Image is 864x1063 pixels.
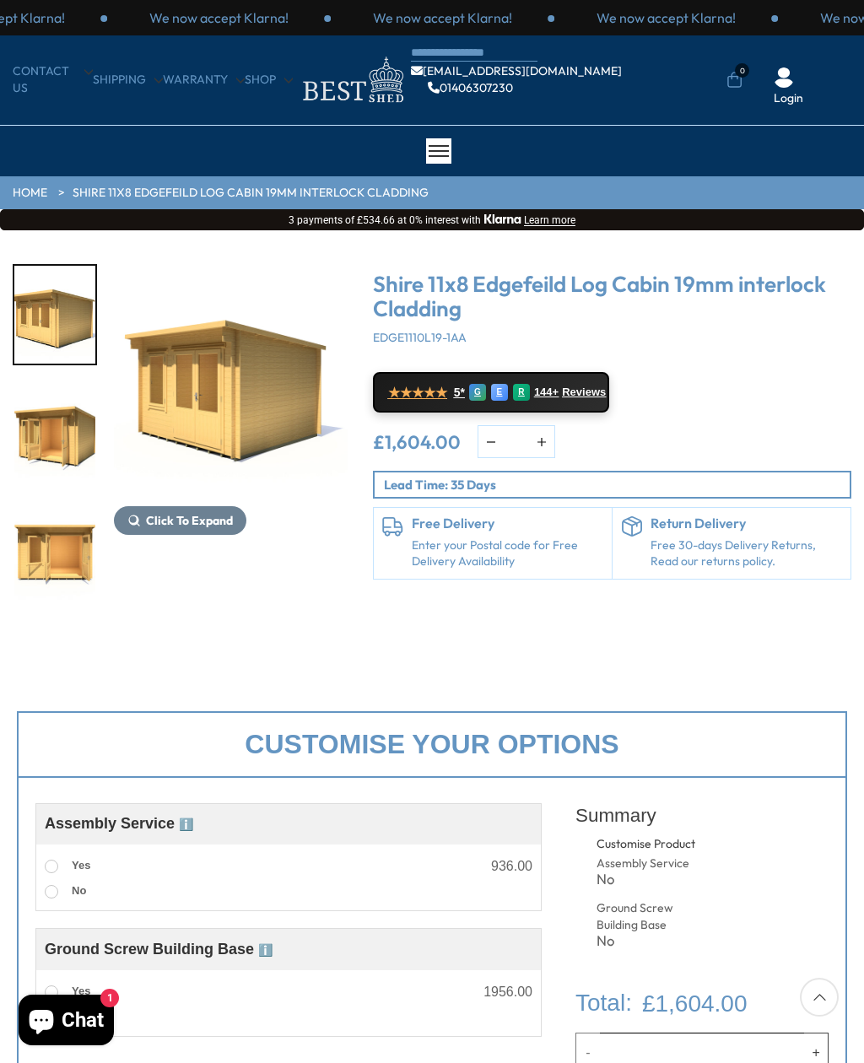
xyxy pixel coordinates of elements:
a: Shop [245,72,293,89]
a: [EMAIL_ADDRESS][DOMAIN_NAME] [411,65,622,77]
div: R [513,384,530,401]
span: Yes [72,985,90,997]
span: EDGE1110L19-1AA [373,330,467,345]
span: Ground Screw Building Base [45,941,273,958]
div: Summary [575,795,829,836]
ins: £1,604.00 [373,433,461,451]
span: ★★★★★ [388,385,447,401]
p: We now accept Klarna! [597,8,736,27]
a: 0 [726,72,742,89]
a: Login [774,90,803,107]
div: 1 / 8 [13,264,97,365]
span: 0 [735,63,749,78]
div: 1956.00 [483,985,532,999]
span: Yes [72,859,90,871]
span: Reviews [562,386,606,399]
img: Edgefield11x10-045_d6ac85e7-4700-4edc-8ed1-22a7c157723f_200x200.jpg [14,266,95,364]
p: Lead Time: 35 Days [384,476,850,494]
div: 3 / 8 [13,500,97,602]
img: Edgefield11x10000open_cb599a36-32e1-45f6-a2c4-4c73135a527c_200x200.jpg [14,502,95,600]
a: Warranty [163,72,245,89]
p: We now accept Klarna! [373,8,512,27]
a: Enter your Postal code for Free Delivery Availability [412,537,603,570]
div: 2 / 8 [13,382,97,483]
inbox-online-store-chat: Shopify online store chat [13,995,119,1050]
span: £1,604.00 [642,986,748,1021]
span: ℹ️ [179,817,193,831]
span: 144+ [534,386,559,399]
a: HOME [13,185,47,202]
span: Click To Expand [146,513,233,528]
div: Customise Product [597,836,759,853]
a: CONTACT US [13,63,93,96]
img: User Icon [774,67,794,88]
p: Free 30-days Delivery Returns, Read our returns policy. [651,537,842,570]
h6: Free Delivery [412,516,603,531]
div: No [597,872,700,887]
div: Assembly Service [597,855,700,872]
div: E [491,384,508,401]
div: 3 / 3 [107,8,331,27]
span: ℹ️ [258,943,273,957]
h6: Return Delivery [651,516,842,531]
a: 01406307230 [428,82,513,94]
div: G [469,384,486,401]
button: Click To Expand [114,506,246,535]
div: 936.00 [491,860,532,873]
h3: Shire 11x8 Edgefeild Log Cabin 19mm interlock Cladding [373,272,851,321]
span: No [72,884,86,897]
div: 2 / 3 [554,8,778,27]
a: ★★★★★ 5* G E R 144+ Reviews [373,372,609,413]
img: Shire 11x8 Edgefeild Log Cabin 19mm interlock Cladding - Best Shed [114,264,348,498]
div: Customise your options [17,711,847,778]
img: Edgefield11x10-030open_27461a8f-ed45-4ccb-b885-e206027158bb_200x200.jpg [14,384,95,482]
div: No [597,934,700,948]
img: logo [293,52,411,107]
a: Shire 11x8 Edgefeild Log Cabin 19mm interlock Cladding [73,185,429,202]
span: Assembly Service [45,815,193,832]
p: We now accept Klarna! [149,8,289,27]
div: 1 / 8 [114,264,348,602]
a: Shipping [93,72,163,89]
div: 1 / 3 [331,8,554,27]
div: Ground Screw Building Base [597,900,700,933]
